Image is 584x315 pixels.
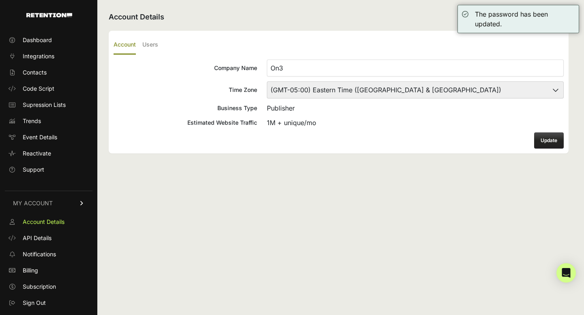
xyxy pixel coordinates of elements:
div: 1M + unique/mo [267,118,564,128]
span: Event Details [23,133,57,141]
div: Business Type [114,104,257,112]
span: Trends [23,117,41,125]
span: Contacts [23,68,47,77]
span: Supression Lists [23,101,66,109]
a: Support [5,163,92,176]
input: Company Name [267,60,564,77]
a: Dashboard [5,34,92,47]
span: Notifications [23,250,56,258]
span: MY ACCOUNT [13,199,53,207]
div: The password has been updated. [475,9,575,29]
a: Sign Out [5,296,92,309]
a: Code Script [5,82,92,95]
span: Sign Out [23,299,46,307]
a: Contacts [5,66,92,79]
a: API Details [5,232,92,245]
div: Time Zone [114,86,257,94]
a: Trends [5,115,92,128]
span: Integrations [23,52,54,60]
span: Support [23,166,44,174]
span: Billing [23,266,38,275]
a: Supression Lists [5,98,92,111]
span: Account Details [23,218,64,226]
div: Estimated Website Traffic [114,119,257,127]
a: Event Details [5,131,92,144]
span: Subscription [23,283,56,291]
span: Code Script [23,85,54,93]
a: Account Details [5,215,92,228]
div: Company Name [114,64,257,72]
a: Integrations [5,50,92,63]
span: Reactivate [23,149,51,157]
a: Reactivate [5,147,92,160]
h2: Account Details [109,11,569,23]
span: Dashboard [23,36,52,44]
img: Retention.com [26,13,72,17]
select: Time Zone [267,81,564,98]
label: Account [114,36,136,55]
a: MY ACCOUNT [5,191,92,215]
a: Billing [5,264,92,277]
a: Subscription [5,280,92,293]
a: Notifications [5,248,92,261]
div: Open Intercom Messenger [556,263,576,283]
div: Publisher [267,103,564,113]
label: Users [142,36,158,55]
span: API Details [23,234,52,242]
button: Update [534,132,564,149]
